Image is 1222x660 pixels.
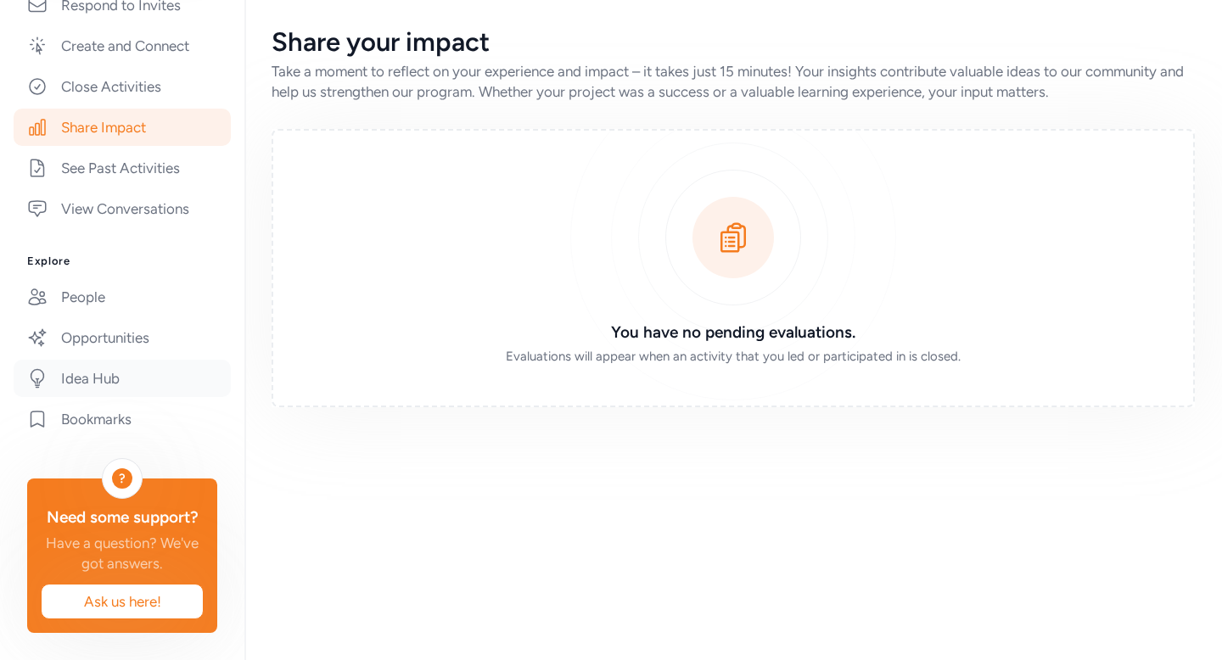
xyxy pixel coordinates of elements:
a: Create and Connect [14,27,231,64]
a: People [14,278,231,316]
a: Bookmarks [14,400,231,438]
h3: Explore [27,254,217,268]
button: Ask us here! [41,584,204,619]
a: Idea Hub [14,360,231,397]
a: Share Impact [14,109,231,146]
a: View Conversations [14,190,231,227]
div: Take a moment to reflect on your experience and impact – it takes just 15 minutes! Your insights ... [272,61,1195,102]
h3: You have no pending evaluations. [489,321,978,344]
span: Ask us here! [55,591,189,612]
div: Need some support? [41,506,204,529]
a: Close Activities [14,68,231,105]
a: Opportunities [14,319,231,356]
div: Share your impact [272,27,1195,58]
div: Have a question? We've got answers. [41,533,204,573]
div: Evaluations will appear when an activity that you led or participated in is closed. [489,348,978,365]
a: See Past Activities [14,149,231,187]
div: ? [112,468,132,489]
